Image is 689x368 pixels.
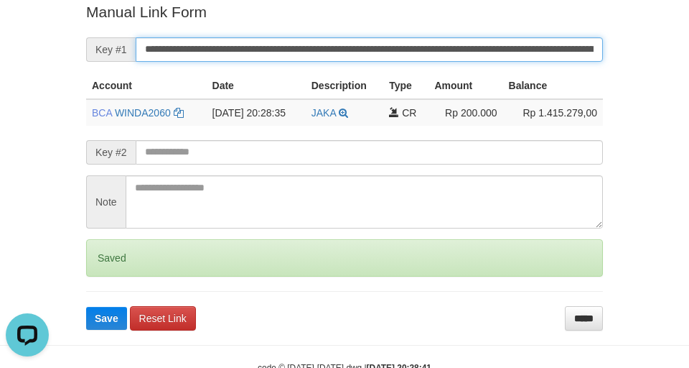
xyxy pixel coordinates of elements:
[503,73,603,99] th: Balance
[174,107,184,119] a: Copy WINDA2060 to clipboard
[86,307,127,330] button: Save
[503,99,603,126] td: Rp 1.415.279,00
[207,73,306,99] th: Date
[86,73,207,99] th: Account
[86,37,136,62] span: Key #1
[428,73,502,99] th: Amount
[139,313,187,324] span: Reset Link
[402,107,416,119] span: CR
[383,73,428,99] th: Type
[428,99,502,126] td: Rp 200.000
[207,99,306,126] td: [DATE] 20:28:35
[86,175,126,229] span: Note
[306,73,384,99] th: Description
[86,140,136,165] span: Key #2
[311,107,336,119] a: JAKA
[115,107,171,119] a: WINDA2060
[92,107,112,119] span: BCA
[6,6,49,49] button: Open LiveChat chat widget
[130,306,196,331] a: Reset Link
[86,1,603,22] p: Manual Link Form
[95,313,118,324] span: Save
[86,239,603,277] div: Saved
